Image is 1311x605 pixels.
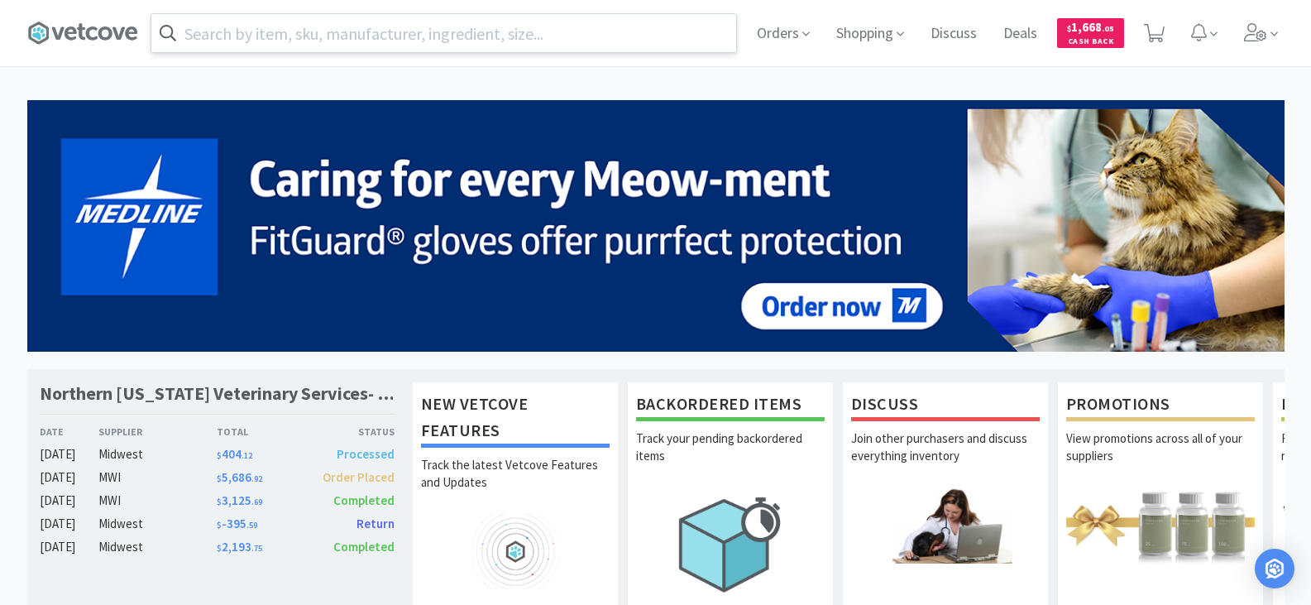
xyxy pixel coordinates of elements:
span: Order Placed [323,469,395,485]
span: Return [356,516,395,531]
span: Completed [333,492,395,508]
span: $ [217,520,222,531]
span: $ [217,543,222,554]
span: 5,686 [217,469,262,485]
span: . 05 [1102,23,1114,34]
p: Track your pending backordered items [636,430,825,487]
a: Deals [997,26,1044,41]
div: [DATE] [40,514,99,534]
a: $1,668.05Cash Back [1057,11,1124,55]
p: View promotions across all of your suppliers [1066,430,1255,487]
span: Cash Back [1067,37,1114,48]
div: MWI [98,491,217,511]
img: 5b85490d2c9a43ef9873369d65f5cc4c_481.png [27,100,1285,352]
div: [DATE] [40,468,99,487]
a: [DATE]MWI$5,686.92Order Placed [40,468,395,487]
span: 3,125 [217,492,262,508]
div: Midwest [98,537,217,557]
p: Track the latest Vetcove Features and Updates [421,456,610,514]
div: [DATE] [40,491,99,511]
div: Date [40,424,99,439]
div: [DATE] [40,444,99,464]
span: 404 [217,446,252,462]
h1: New Vetcove Features [421,391,610,448]
span: . 59 [246,520,257,531]
img: hero_backorders.png [636,487,825,601]
h1: Discuss [851,391,1040,421]
div: Open Intercom Messenger [1255,549,1294,588]
img: hero_promotions.png [1066,487,1255,563]
a: [DATE]Midwest$-395.59Return [40,514,395,534]
img: hero_feature_roadmap.png [421,514,610,589]
span: $ [1067,23,1071,34]
span: 2,193 [217,539,262,555]
img: hero_discuss.png [851,487,1040,563]
a: [DATE]Midwest$2,193.75Completed [40,537,395,557]
div: Supplier [98,424,217,439]
div: Midwest [98,444,217,464]
span: $ [217,450,222,461]
input: Search by item, sku, manufacturer, ingredient, size... [151,14,736,52]
a: Discuss [924,26,983,41]
span: . 12 [242,450,252,461]
div: Status [306,424,395,439]
div: MWI [98,468,217,487]
span: . 69 [251,497,262,507]
span: $ [217,497,222,507]
div: Total [217,424,306,439]
h1: Backordered Items [636,391,825,421]
span: Processed [337,446,395,462]
h1: Promotions [1066,391,1255,421]
span: 1,668 [1067,19,1114,35]
div: [DATE] [40,537,99,557]
span: Completed [333,539,395,555]
a: [DATE]MWI$3,125.69Completed [40,491,395,511]
div: Midwest [98,514,217,534]
h1: Northern [US_STATE] Veterinary Services- [GEOGRAPHIC_DATA] [40,382,395,406]
p: Join other purchasers and discuss everything inventory [851,430,1040,487]
span: . 92 [251,473,262,484]
span: -395 [217,516,257,531]
a: [DATE]Midwest$404.12Processed [40,444,395,464]
span: $ [217,473,222,484]
span: . 75 [251,543,262,554]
